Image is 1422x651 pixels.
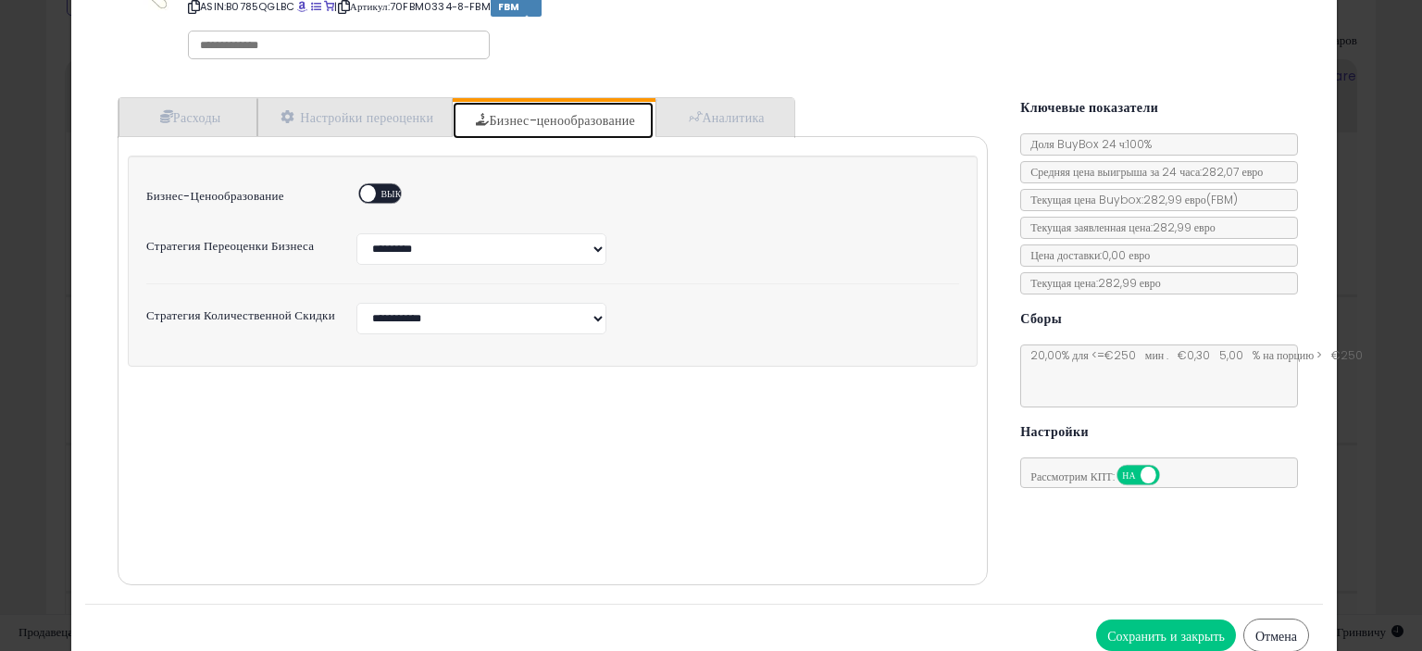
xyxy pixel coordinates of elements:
font: НА [1122,469,1135,482]
font: 0,00 евро [1102,247,1150,263]
font: 5,00 [1219,347,1243,363]
font: Расходы [173,108,221,127]
font: Аналитика [702,108,764,127]
font: Бизнес-ценообразование [146,187,284,205]
font: FBM [1211,192,1233,207]
font: Текущая цена: [1030,275,1097,291]
font: €0,30 [1178,347,1210,363]
font: 282,99 евро [1143,192,1206,207]
font: Настройки [1020,422,1089,441]
font: % на порцию > [1253,347,1322,363]
font: Средняя цена выигрыша за 24 часа: [1030,164,1202,180]
font: Текущая заявленная цена: [1030,219,1153,235]
font: 20,00 [1030,347,1062,363]
font: ВЫКЛЮЧЕННЫЙ [381,187,455,200]
font: Рассмотрим КПТ: [1030,469,1115,484]
font: Бизнес-ценообразование [489,111,635,130]
font: €250 [1331,347,1363,363]
font: Стратегия переоценки бизнеса [146,237,314,255]
font: €250 [1104,347,1136,363]
font: Стратегия количественной скидки [146,307,335,324]
font: % для <= [1062,347,1104,363]
font: ) [1233,192,1238,207]
font: 100% [1127,136,1152,152]
font: Настройки переоценки [300,108,433,127]
font: ( [1206,192,1211,207]
font: 282,07 евро [1202,164,1263,180]
font: Текущая цена Buybox: [1030,192,1142,207]
font: Сборы [1020,309,1062,328]
font: мин . [1145,347,1168,363]
font: 282,99 евро [1153,219,1216,235]
font: 282,99 евро [1098,275,1161,291]
font: Ключевые показатели [1020,98,1158,117]
font: Отмена [1255,627,1297,645]
font: Цена доставки: [1030,247,1102,263]
font: Доля BuyBox 24 ч: [1030,136,1127,152]
font: Сохранить и закрыть [1107,627,1225,645]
